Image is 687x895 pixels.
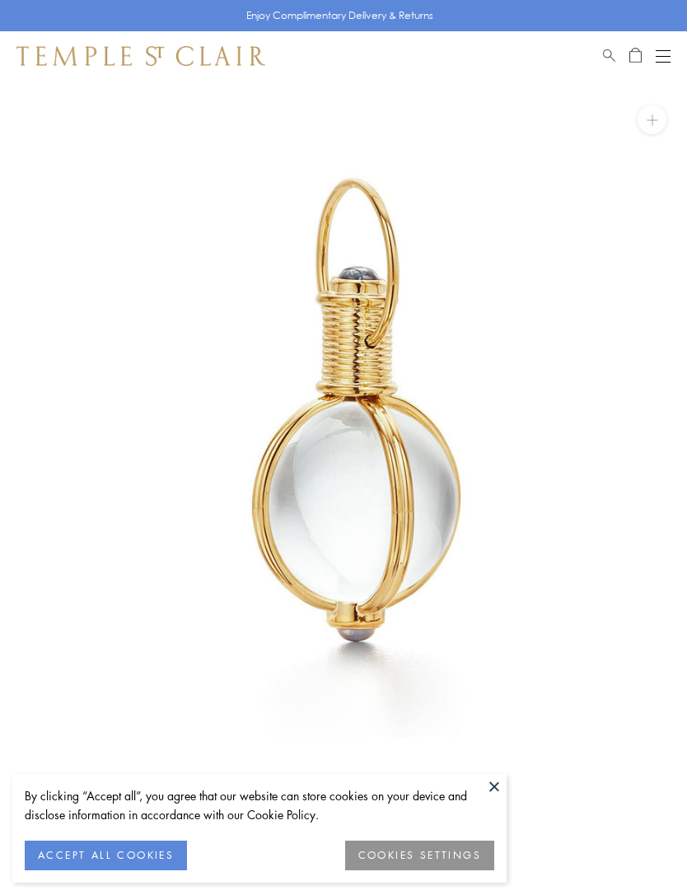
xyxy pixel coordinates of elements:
[629,46,642,66] a: Open Shopping Bag
[345,841,494,870] button: COOKIES SETTINGS
[605,818,671,879] iframe: Gorgias live chat messenger
[25,81,687,743] img: 18K Archival Amulet
[603,46,615,66] a: Search
[25,841,187,870] button: ACCEPT ALL COOKIES
[246,7,433,24] p: Enjoy Complimentary Delivery & Returns
[656,46,671,66] button: Open navigation
[25,786,494,824] div: By clicking “Accept all”, you agree that our website can store cookies on your device and disclos...
[16,46,265,66] img: Temple St. Clair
